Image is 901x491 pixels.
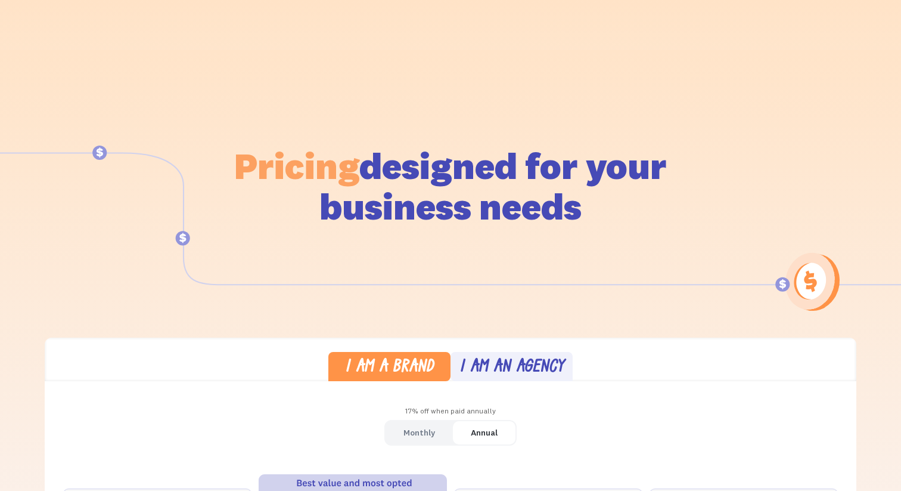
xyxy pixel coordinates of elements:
[45,403,856,420] div: 17% off when paid annually
[234,143,359,189] span: Pricing
[345,359,434,376] div: I am a brand
[459,359,564,376] div: I am an agency
[471,424,498,441] div: Annual
[403,424,435,441] div: Monthly
[234,146,667,227] h1: designed for your business needs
